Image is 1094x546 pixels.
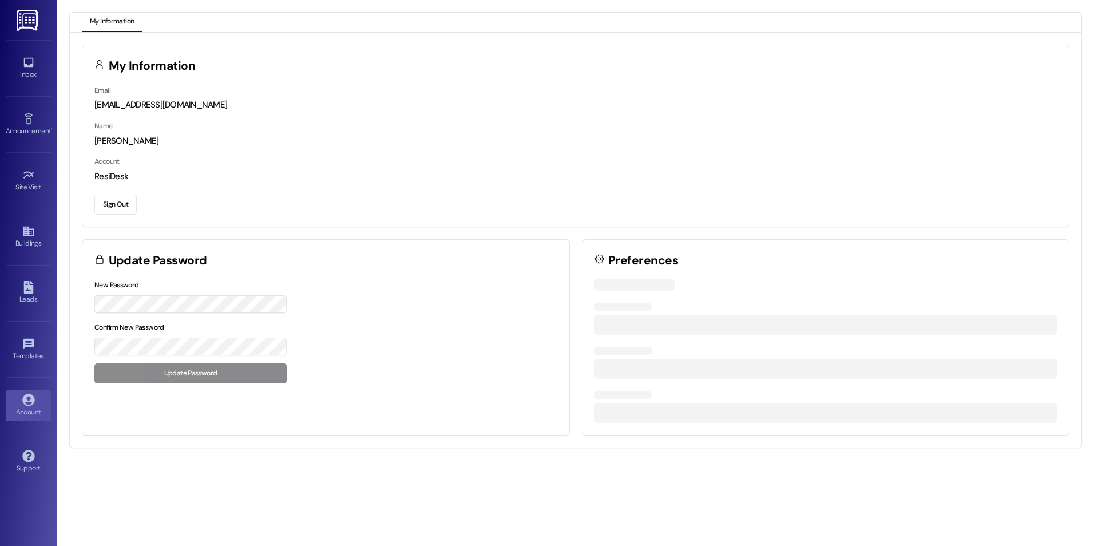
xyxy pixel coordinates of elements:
[6,446,51,477] a: Support
[6,334,51,365] a: Templates •
[17,10,40,31] img: ResiDesk Logo
[6,165,51,196] a: Site Visit •
[94,171,1057,183] div: ResiDesk
[94,280,139,290] label: New Password
[41,181,43,189] span: •
[608,255,678,267] h3: Preferences
[6,278,51,308] a: Leads
[109,255,207,267] h3: Update Password
[44,350,46,358] span: •
[94,157,120,166] label: Account
[94,323,164,332] label: Confirm New Password
[94,86,110,95] label: Email
[82,13,142,32] button: My Information
[94,195,137,215] button: Sign Out
[6,53,51,84] a: Inbox
[94,121,113,130] label: Name
[6,390,51,421] a: Account
[6,221,51,252] a: Buildings
[94,135,1057,147] div: [PERSON_NAME]
[109,60,196,72] h3: My Information
[94,99,1057,111] div: [EMAIL_ADDRESS][DOMAIN_NAME]
[51,125,53,133] span: •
